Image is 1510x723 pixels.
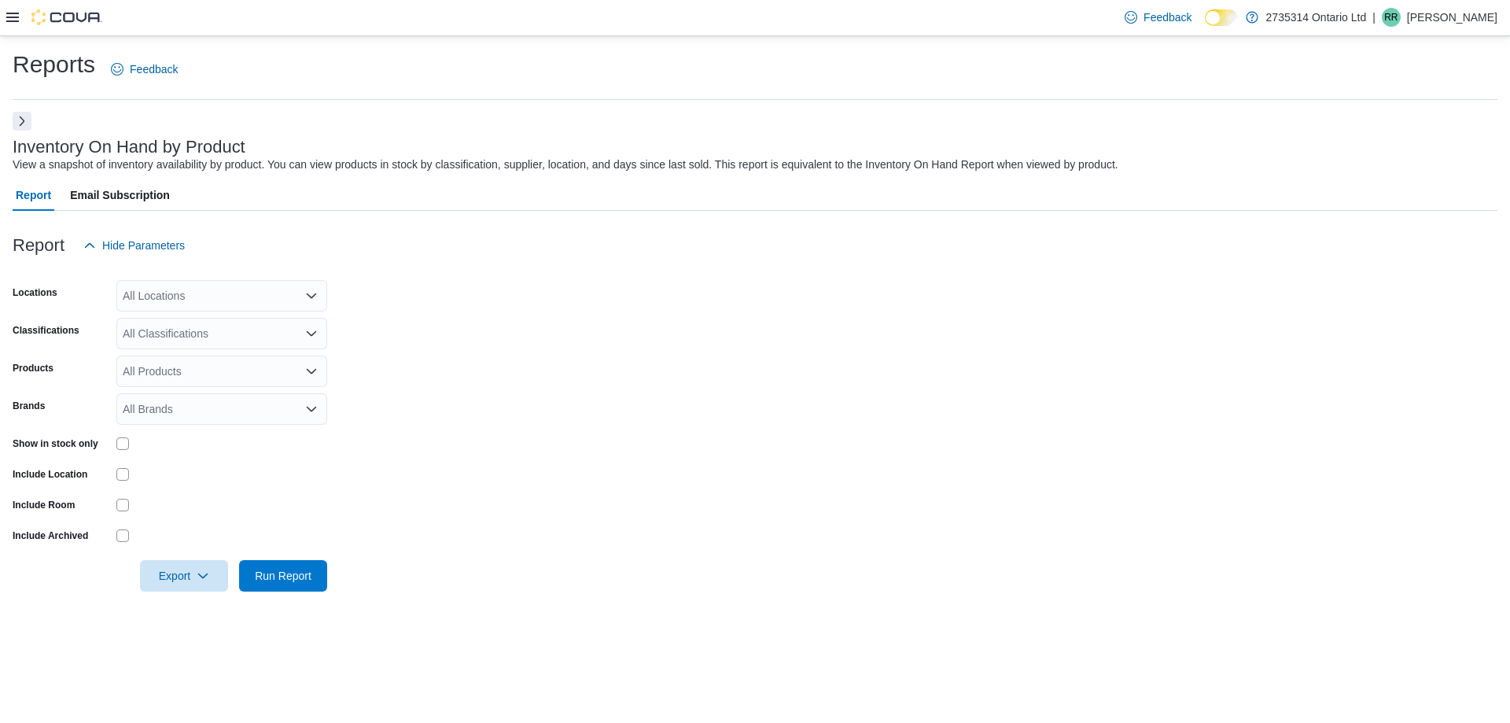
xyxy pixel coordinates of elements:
[13,157,1118,173] div: View a snapshot of inventory availability by product. You can view products in stock by classific...
[13,324,79,337] label: Classifications
[1384,8,1398,27] span: RR
[1266,8,1367,27] p: 2735314 Ontario Ltd
[13,437,98,450] label: Show in stock only
[1118,2,1198,33] a: Feedback
[13,362,53,374] label: Products
[305,403,318,415] button: Open list of options
[70,179,170,211] span: Email Subscription
[305,290,318,302] button: Open list of options
[105,53,184,85] a: Feedback
[1144,9,1191,25] span: Feedback
[130,61,178,77] span: Feedback
[239,560,327,592] button: Run Report
[1407,8,1497,27] p: [PERSON_NAME]
[1382,8,1401,27] div: Rhi Ridley
[13,138,245,157] h3: Inventory On Hand by Product
[1205,9,1238,26] input: Dark Mode
[16,179,51,211] span: Report
[13,529,88,542] label: Include Archived
[13,468,87,481] label: Include Location
[255,568,311,584] span: Run Report
[140,560,228,592] button: Export
[1372,8,1376,27] p: |
[13,236,64,255] h3: Report
[1205,26,1206,27] span: Dark Mode
[13,400,45,412] label: Brands
[77,230,191,261] button: Hide Parameters
[31,9,102,25] img: Cova
[149,560,219,592] span: Export
[13,49,95,80] h1: Reports
[13,286,57,299] label: Locations
[305,327,318,340] button: Open list of options
[13,112,31,131] button: Next
[13,499,75,511] label: Include Room
[305,365,318,378] button: Open list of options
[102,238,185,253] span: Hide Parameters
